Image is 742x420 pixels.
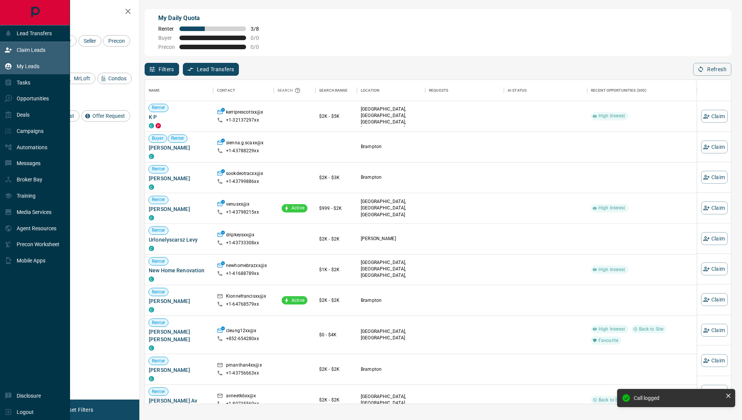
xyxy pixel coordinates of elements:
p: $0 - $4K [319,331,353,338]
div: Name [145,80,213,101]
span: Renter [149,105,168,111]
p: $999 - $2K [319,205,353,212]
span: Renter [149,258,168,265]
p: My Daily Quota [158,14,267,23]
p: Brampton [361,174,421,181]
span: Condos [106,75,129,81]
span: Renter [149,320,168,326]
button: Filters [145,63,179,76]
span: Seller [81,38,99,44]
div: Recent Opportunities (30d) [591,80,647,101]
div: Name [149,80,160,101]
p: sookdeotracxx@x [226,170,263,178]
div: condos.ca [149,376,154,381]
p: [PERSON_NAME] [361,236,421,242]
div: condos.ca [149,215,154,220]
p: cleung12xx@x [226,328,257,336]
p: $1K - $2K [319,266,353,273]
button: Claim [701,324,728,337]
p: Brampton [361,297,421,304]
p: [GEOGRAPHIC_DATA], [GEOGRAPHIC_DATA], [GEOGRAPHIC_DATA], [GEOGRAPHIC_DATA] [361,106,421,132]
span: New Home Renovation [149,267,209,274]
p: Brampton [361,144,421,150]
div: Recent Opportunities (30d) [587,80,697,101]
button: Claim [701,141,728,153]
p: [GEOGRAPHIC_DATA], [GEOGRAPHIC_DATA], [GEOGRAPHIC_DATA] [361,198,421,218]
span: MrLoft [71,75,93,81]
p: +1- 41688789xx [226,270,259,277]
p: $2K - $2K [319,297,353,304]
p: pmanthan4xx@x [226,362,262,370]
div: condos.ca [149,184,154,190]
span: High Interest [595,205,628,211]
span: Active [288,297,307,304]
p: sienna.g.scaxx@x [226,140,263,148]
p: $2K - $2K [319,366,353,373]
p: [GEOGRAPHIC_DATA], [GEOGRAPHIC_DATA], [GEOGRAPHIC_DATA], [GEOGRAPHIC_DATA] | [GEOGRAPHIC_DATA] [361,259,421,292]
button: Refresh [693,63,731,76]
p: +1- 43799886xx [226,178,259,185]
div: Search Range [319,80,348,101]
p: dripkeysxx@x [226,232,255,240]
button: Claim [701,262,728,275]
div: Requests [429,80,448,101]
p: +1- 43788229xx [226,148,259,154]
span: Renter [149,197,168,203]
div: condos.ca [149,246,154,251]
button: Claim [701,201,728,214]
span: [PERSON_NAME] [149,175,209,182]
span: Back to Site [595,397,626,403]
div: condos.ca [149,345,154,351]
div: Precon [103,35,130,47]
div: condos.ca [149,307,154,312]
div: condos.ca [149,154,154,159]
div: Location [357,80,425,101]
div: Offer Request [81,110,130,122]
button: Claim [701,293,728,306]
span: Renter [149,389,168,395]
p: $2K - $2K [319,397,353,403]
div: condos.ca [149,123,154,128]
div: Contact [213,80,274,101]
span: [PERSON_NAME] [PERSON_NAME] [149,328,209,343]
span: 0 / 0 [251,44,267,50]
div: Seller [78,35,101,47]
span: [PERSON_NAME] [149,366,209,374]
span: Buyer [158,35,175,41]
span: 0 / 0 [251,35,267,41]
p: Brampton [361,366,421,373]
p: +1- 32137297xx [226,117,259,123]
span: Precon [158,44,175,50]
span: Buyer [149,135,167,142]
p: [GEOGRAPHIC_DATA], [GEOGRAPHIC_DATA] [361,393,421,406]
span: High Interest [595,267,628,273]
button: Claim [701,171,728,184]
button: Lead Transfers [183,63,239,76]
div: MrLoft [63,73,95,84]
div: Search Range [315,80,357,101]
p: newhomebrazxx@x [226,262,267,270]
div: condos.ca [149,276,154,282]
button: Reset Filters [58,403,98,416]
div: Location [361,80,379,101]
span: Favourite [595,337,621,344]
span: Back to Site [636,326,667,333]
div: Requests [425,80,504,101]
span: [PERSON_NAME] [149,205,209,213]
p: +1- 80735560xx [226,401,259,407]
p: [GEOGRAPHIC_DATA], [GEOGRAPHIC_DATA] [361,328,421,341]
span: High Interest [595,326,628,333]
p: Kionnefrancisxx@x [226,293,266,301]
span: Renter [149,289,168,295]
button: Claim [701,232,728,245]
div: Contact [217,80,235,101]
span: K P [149,113,209,121]
div: Condos [97,73,132,84]
span: Active [288,205,307,211]
p: +1- 43798215xx [226,209,259,215]
div: AI Status [508,80,527,101]
span: Renter [149,358,168,364]
p: avneetk6xx@x [226,393,256,401]
span: Renter [149,166,168,172]
p: +1- 43756663xx [226,370,259,376]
